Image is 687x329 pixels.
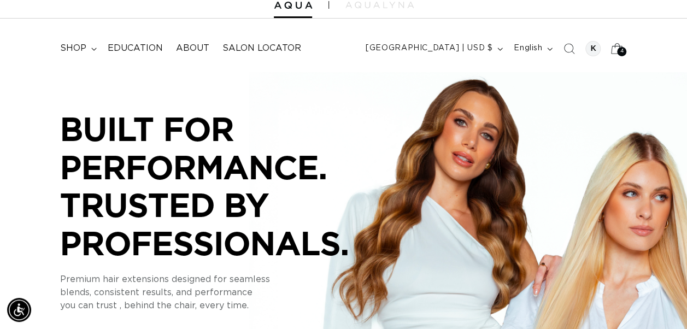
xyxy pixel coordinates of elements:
button: [GEOGRAPHIC_DATA] | USD $ [359,38,507,59]
img: Aqua Hair Extensions [274,2,312,9]
p: you can trust , behind the chair, every time. [60,299,388,312]
p: Premium hair extensions designed for seamless [60,273,388,286]
img: aqualyna.com [345,2,414,8]
summary: Search [557,37,581,61]
span: shop [60,43,86,54]
span: Education [108,43,163,54]
div: Accessibility Menu [7,298,31,322]
a: About [169,36,216,61]
p: BUILT FOR PERFORMANCE. TRUSTED BY PROFESSIONALS. [60,110,388,262]
a: Education [101,36,169,61]
span: Salon Locator [222,43,301,54]
span: English [514,43,542,54]
span: 4 [620,47,624,56]
button: English [507,38,557,59]
p: blends, consistent results, and performance [60,286,388,299]
a: Salon Locator [216,36,308,61]
span: [GEOGRAPHIC_DATA] | USD $ [366,43,492,54]
span: About [176,43,209,54]
summary: shop [54,36,101,61]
